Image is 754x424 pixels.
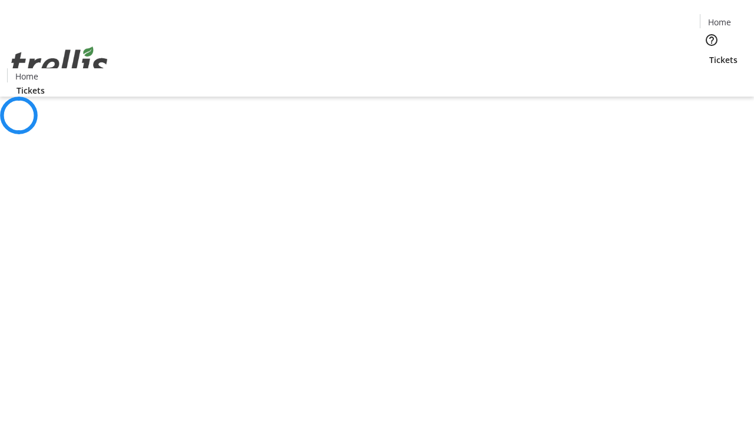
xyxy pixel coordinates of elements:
a: Tickets [7,84,54,97]
button: Help [700,28,723,52]
button: Cart [700,66,723,90]
span: Tickets [16,84,45,97]
span: Home [15,70,38,82]
span: Home [708,16,731,28]
a: Home [700,16,738,28]
a: Tickets [700,54,747,66]
img: Orient E2E Organization mbGOeGc8dg's Logo [7,34,112,92]
span: Tickets [709,54,738,66]
a: Home [8,70,45,82]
